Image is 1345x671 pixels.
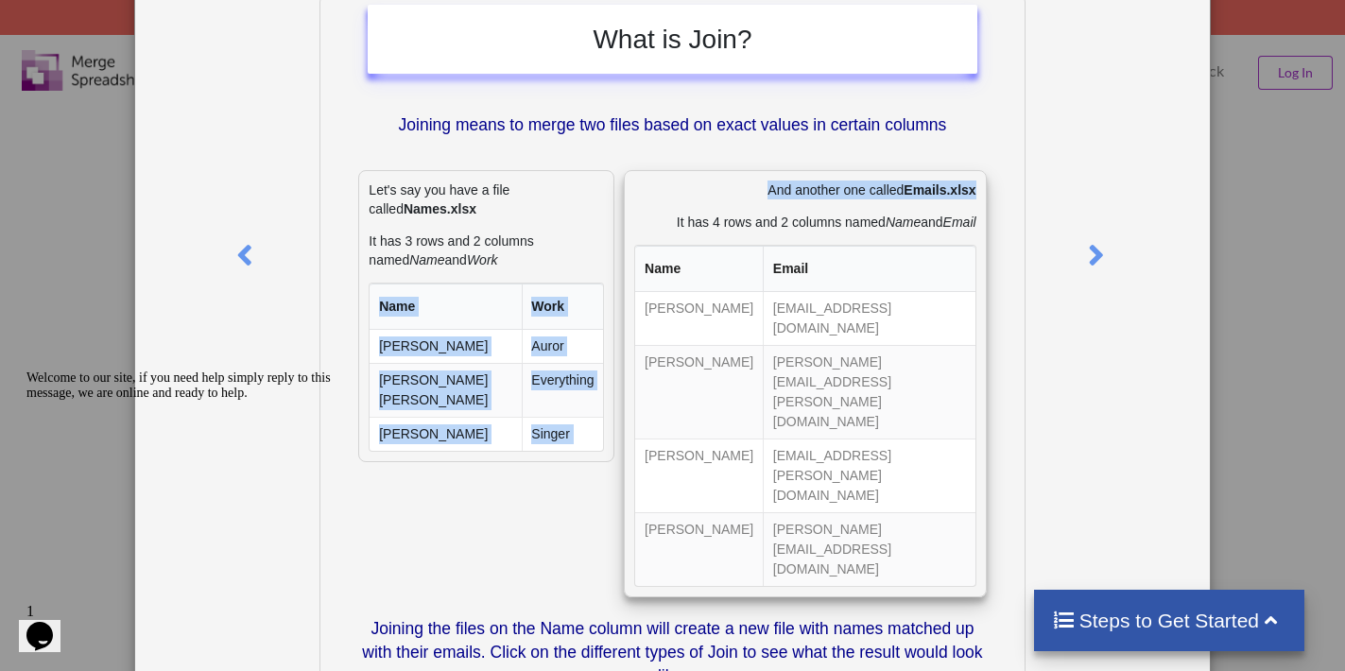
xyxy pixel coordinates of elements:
[19,363,359,586] iframe: chat widget
[8,8,312,37] span: Welcome to our site, if you need help simply reply to this message, we are online and ready to help.
[522,363,604,417] td: Everything
[370,330,521,363] td: [PERSON_NAME]
[522,284,604,330] th: Work
[763,345,975,439] td: [PERSON_NAME][EMAIL_ADDRESS][PERSON_NAME][DOMAIN_NAME]
[8,8,348,38] div: Welcome to our site, if you need help simply reply to this message, we are online and ready to help.
[635,292,763,345] td: [PERSON_NAME]
[635,512,763,586] td: [PERSON_NAME]
[635,439,763,512] td: [PERSON_NAME]
[467,252,498,267] i: Work
[634,213,975,232] p: It has 4 rows and 2 columns named and
[522,330,604,363] td: Auror
[763,439,975,512] td: [EMAIL_ADDRESS][PERSON_NAME][DOMAIN_NAME]
[404,201,476,216] b: Names.xlsx
[763,246,975,292] th: Email
[943,215,976,230] i: Email
[635,246,763,292] th: Name
[635,345,763,439] td: [PERSON_NAME]
[387,24,957,56] h2: What is Join?
[19,595,79,652] iframe: chat widget
[368,113,976,137] p: Joining means to merge two files based on exact values in certain columns
[904,182,975,198] b: Emails.xlsx
[1053,609,1286,632] h4: Steps to Get Started
[370,417,521,451] td: [PERSON_NAME]
[886,215,921,230] i: Name
[763,512,975,586] td: [PERSON_NAME][EMAIL_ADDRESS][DOMAIN_NAME]
[370,363,521,417] td: [PERSON_NAME] [PERSON_NAME]
[369,181,604,218] p: Let's say you have a file called
[369,232,604,269] p: It has 3 rows and 2 columns named and
[634,181,975,199] p: And another one called
[522,417,604,451] td: Singer
[370,284,521,330] th: Name
[409,252,444,267] i: Name
[763,292,975,345] td: [EMAIL_ADDRESS][DOMAIN_NAME]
